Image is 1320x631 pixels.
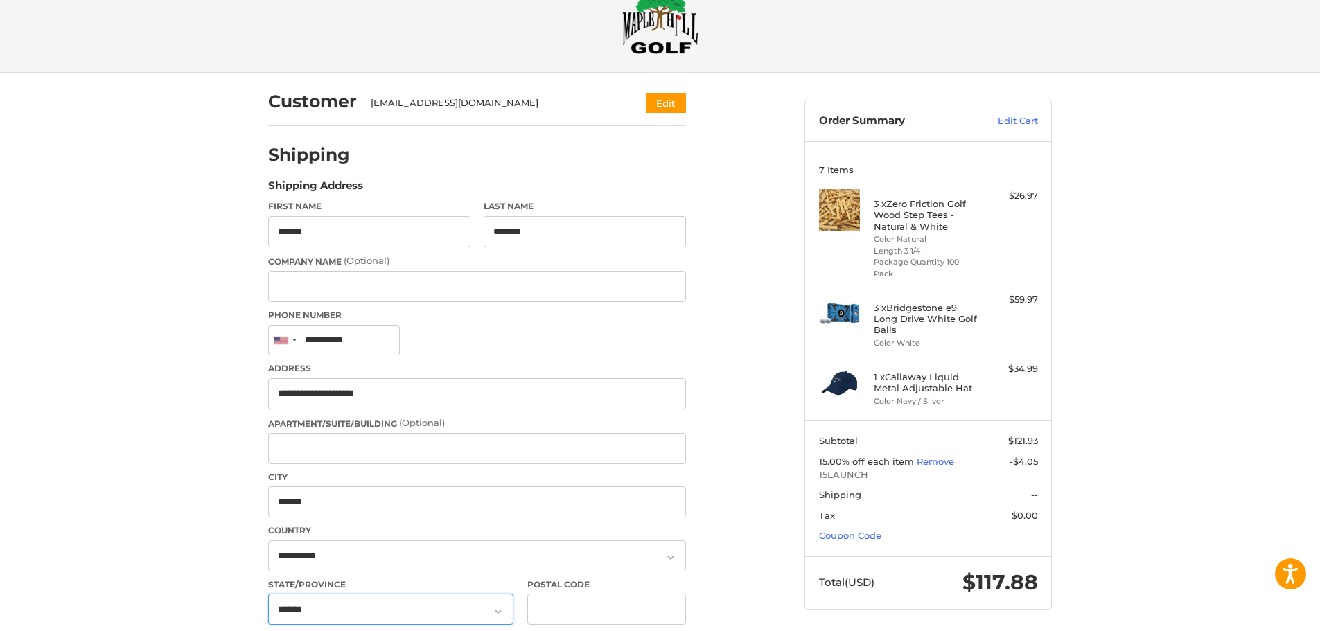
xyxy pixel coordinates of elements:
span: $121.93 [1008,435,1038,446]
div: $34.99 [983,362,1038,376]
h3: 7 Items [819,164,1038,175]
button: Edit [646,93,686,113]
span: Subtotal [819,435,858,446]
span: -$4.05 [1010,456,1038,467]
h4: 3 x Bridgestone e9 Long Drive White Golf Balls [874,302,980,336]
label: Phone Number [268,309,686,321]
li: Color White [874,337,980,349]
div: $59.97 [983,293,1038,307]
small: (Optional) [399,417,445,428]
label: Postal Code [527,578,687,591]
iframe: Google Customer Reviews [1206,594,1320,631]
a: Edit Cart [968,114,1038,128]
li: Package Quantity 100 Pack [874,256,980,279]
div: $26.97 [983,189,1038,203]
div: [EMAIL_ADDRESS][DOMAIN_NAME] [371,96,619,110]
span: -- [1031,489,1038,500]
span: $117.88 [962,569,1038,595]
li: Length 3 1/4 [874,245,980,257]
label: Address [268,362,686,375]
h2: Customer [268,91,357,112]
li: Color Navy / Silver [874,396,980,407]
label: Company Name [268,254,686,268]
h4: 1 x Callaway Liquid Metal Adjustable Hat [874,371,980,394]
legend: Shipping Address [268,178,363,200]
span: Total (USD) [819,576,874,589]
label: Last Name [484,200,686,213]
h2: Shipping [268,144,350,166]
span: 15LAUNCH [819,468,1038,482]
label: Apartment/Suite/Building [268,416,686,430]
div: United States: +1 [269,326,301,355]
h4: 3 x Zero Friction Golf Wood Step Tees - Natural & White [874,198,980,232]
label: City [268,471,686,483]
span: Tax [819,510,835,521]
span: $0.00 [1012,510,1038,521]
span: 15.00% off each item [819,456,917,467]
a: Remove [917,456,954,467]
label: Country [268,524,686,537]
a: Coupon Code [819,530,881,541]
span: Shipping [819,489,861,500]
small: (Optional) [344,255,389,266]
h3: Order Summary [819,114,968,128]
label: State/Province [268,578,513,591]
label: First Name [268,200,470,213]
li: Color Natural [874,233,980,245]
